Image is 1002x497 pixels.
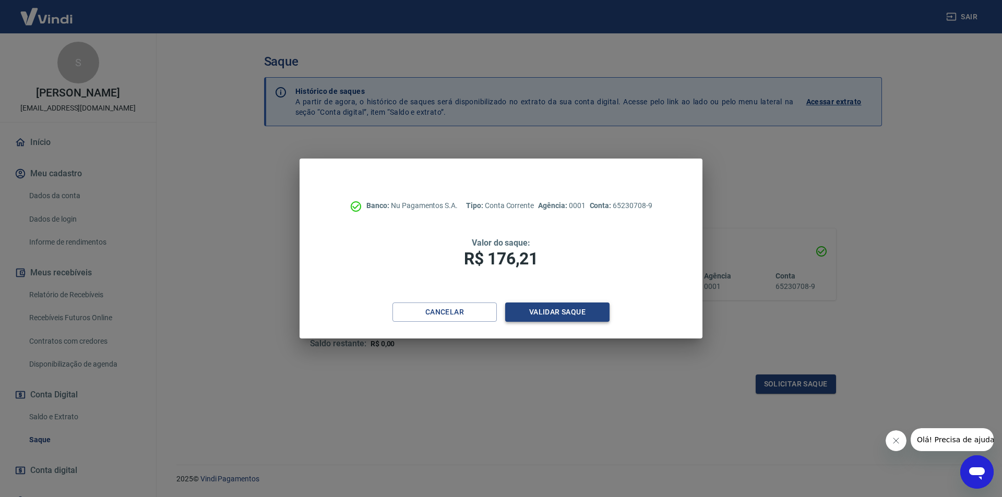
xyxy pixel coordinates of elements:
[590,200,652,211] p: 65230708-9
[466,200,534,211] p: Conta Corrente
[538,200,585,211] p: 0001
[886,430,906,451] iframe: Fechar mensagem
[472,238,530,248] span: Valor do saque:
[392,302,497,322] button: Cancelar
[505,302,610,322] button: Validar saque
[366,201,391,210] span: Banco:
[466,201,485,210] span: Tipo:
[960,455,994,489] iframe: Botão para abrir a janela de mensagens
[911,428,994,451] iframe: Mensagem da empresa
[590,201,613,210] span: Conta:
[366,200,458,211] p: Nu Pagamentos S.A.
[6,7,88,16] span: Olá! Precisa de ajuda?
[464,249,538,269] span: R$ 176,21
[538,201,569,210] span: Agência:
